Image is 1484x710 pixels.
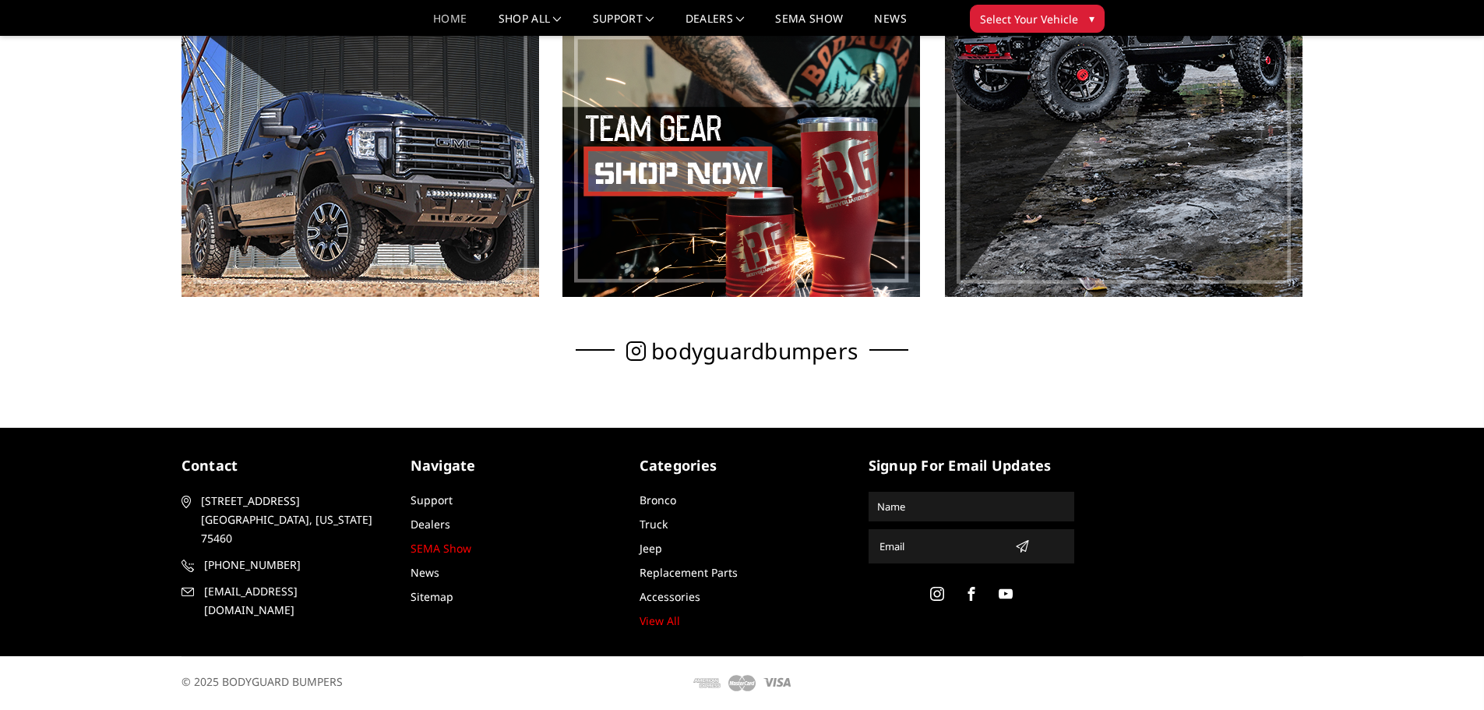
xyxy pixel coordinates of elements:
[970,5,1105,33] button: Select Your Vehicle
[182,674,343,689] span: © 2025 BODYGUARD BUMPERS
[869,455,1074,476] h5: signup for email updates
[1089,10,1094,26] span: ▾
[640,517,668,532] a: Truck
[182,556,387,574] a: [PHONE_NUMBER]
[204,582,385,620] span: [EMAIL_ADDRESS][DOMAIN_NAME]
[640,589,700,604] a: Accessories
[871,494,1072,519] input: Name
[411,541,471,556] a: SEMA Show
[201,492,382,548] span: [STREET_ADDRESS] [GEOGRAPHIC_DATA], [US_STATE] 75460
[686,13,745,36] a: Dealers
[182,582,387,620] a: [EMAIL_ADDRESS][DOMAIN_NAME]
[874,13,906,36] a: News
[775,13,843,36] a: SEMA Show
[499,13,562,36] a: shop all
[411,589,453,604] a: Sitemap
[873,534,1009,559] input: Email
[651,343,858,359] span: bodyguardbumpers
[182,455,387,476] h5: contact
[411,517,450,532] a: Dealers
[1406,635,1484,710] iframe: Chat Widget
[593,13,654,36] a: Support
[980,11,1078,27] span: Select Your Vehicle
[411,455,616,476] h5: Navigate
[411,565,439,580] a: News
[640,541,662,556] a: Jeep
[640,565,738,580] a: Replacement Parts
[411,493,453,507] a: Support
[433,13,467,36] a: Home
[640,613,680,628] a: View All
[204,556,385,574] span: [PHONE_NUMBER]
[640,493,676,507] a: Bronco
[640,455,845,476] h5: Categories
